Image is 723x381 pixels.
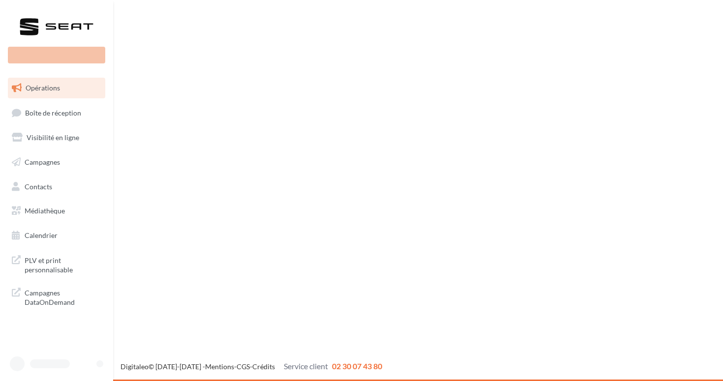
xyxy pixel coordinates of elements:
[25,206,65,215] span: Médiathèque
[6,201,107,221] a: Médiathèque
[6,225,107,246] a: Calendrier
[8,47,105,63] div: Nouvelle campagne
[25,158,60,166] span: Campagnes
[6,127,107,148] a: Visibilité en ligne
[6,250,107,279] a: PLV et print personnalisable
[120,362,382,371] span: © [DATE]-[DATE] - - -
[25,182,52,190] span: Contacts
[120,362,149,371] a: Digitaleo
[332,361,382,371] span: 02 30 07 43 80
[25,108,81,117] span: Boîte de réception
[27,133,79,142] span: Visibilité en ligne
[25,286,101,307] span: Campagnes DataOnDemand
[6,176,107,197] a: Contacts
[6,102,107,123] a: Boîte de réception
[205,362,234,371] a: Mentions
[25,231,58,239] span: Calendrier
[25,254,101,275] span: PLV et print personnalisable
[284,361,328,371] span: Service client
[26,84,60,92] span: Opérations
[237,362,250,371] a: CGS
[6,282,107,311] a: Campagnes DataOnDemand
[6,78,107,98] a: Opérations
[6,152,107,173] a: Campagnes
[252,362,275,371] a: Crédits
